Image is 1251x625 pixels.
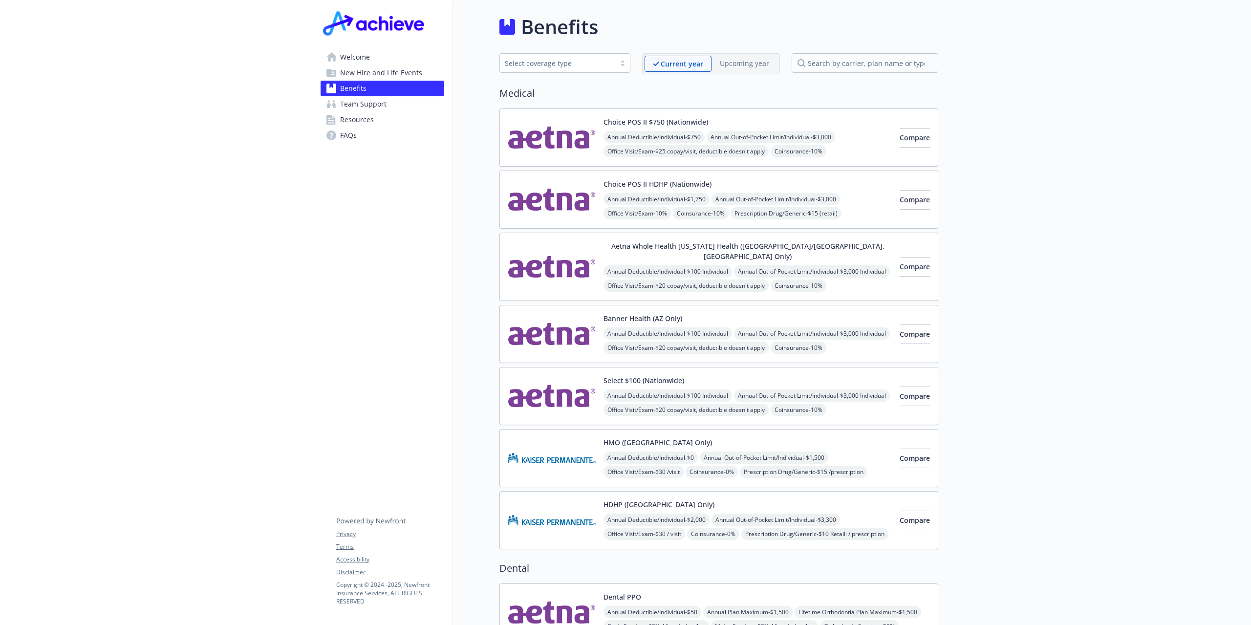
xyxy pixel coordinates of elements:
span: Annual Out-of-Pocket Limit/Individual - $3,000 Individual [734,389,890,402]
span: Benefits [340,81,367,96]
span: Annual Deductible/Individual - $0 [604,452,698,464]
a: Accessibility [336,555,444,564]
span: Resources [340,112,374,128]
p: Current year [661,59,703,69]
span: Office Visit/Exam - $25 copay/visit, deductible doesn't apply [604,145,769,157]
span: Coinsurance - 10% [771,280,826,292]
p: Copyright © 2024 - 2025 , Newfront Insurance Services, ALL RIGHTS RESERVED [336,581,444,605]
span: Compare [900,329,930,339]
span: Compare [900,133,930,142]
img: Aetna Inc carrier logo [508,179,596,220]
span: Coinsurance - 10% [771,404,826,416]
span: Annual Deductible/Individual - $50 [604,606,701,618]
span: Office Visit/Exam - $30 / visit [604,528,685,540]
span: Annual Out-of-Pocket Limit/Individual - $3,000 Individual [734,327,890,340]
span: Coinsurance - 10% [771,145,826,157]
a: Resources [321,112,444,128]
span: Annual Out-of-Pocket Limit/Individual - $1,500 [700,452,828,464]
a: New Hire and Life Events [321,65,444,81]
span: Upcoming year [712,56,777,72]
button: Compare [900,449,930,468]
img: Kaiser Permanente Insurance Company carrier logo [508,499,596,541]
img: Kaiser Permanente Insurance Company carrier logo [508,437,596,479]
span: Prescription Drug/Generic - $15 /prescription [740,466,867,478]
a: FAQs [321,128,444,143]
span: Team Support [340,96,387,112]
span: Annual Out-of-Pocket Limit/Individual - $3,000 [712,193,840,205]
span: Coinsurance - 0% [686,466,738,478]
button: HMO ([GEOGRAPHIC_DATA] Only) [604,437,712,448]
button: Compare [900,387,930,406]
button: Select $100 (Nationwide) [604,375,684,386]
button: Choice POS II HDHP (Nationwide) [604,179,712,189]
span: Compare [900,195,930,204]
a: Team Support [321,96,444,112]
span: Office Visit/Exam - $20 copay/visit, deductible doesn't apply [604,342,769,354]
span: New Hire and Life Events [340,65,422,81]
span: Office Visit/Exam - 10% [604,207,671,219]
button: Compare [900,190,930,210]
img: Aetna Inc carrier logo [508,375,596,417]
span: Annual Plan Maximum - $1,500 [703,606,793,618]
h2: Dental [499,561,938,576]
span: Lifetime Orthodontia Plan Maximum - $1,500 [795,606,921,618]
span: Compare [900,453,930,463]
a: Benefits [321,81,444,96]
span: Compare [900,391,930,401]
input: search by carrier, plan name or type [792,53,938,73]
span: Annual Deductible/Individual - $750 [604,131,705,143]
span: Coinsurance - 10% [673,207,729,219]
button: Banner Health (AZ Only) [604,313,682,323]
span: Annual Deductible/Individual - $100 Individual [604,389,732,402]
span: Annual Out-of-Pocket Limit/Individual - $3,000 Individual [734,265,890,278]
button: Aetna Whole Health [US_STATE] Health ([GEOGRAPHIC_DATA]/[GEOGRAPHIC_DATA], [GEOGRAPHIC_DATA] Only) [604,241,892,261]
span: Compare [900,262,930,271]
span: Annual Deductible/Individual - $100 Individual [604,265,732,278]
span: Office Visit/Exam - $20 copay/visit, deductible doesn't apply [604,404,769,416]
span: FAQs [340,128,357,143]
div: Select coverage type [505,58,610,68]
span: Annual Deductible/Individual - $2,000 [604,514,710,526]
h2: Medical [499,86,938,101]
span: Annual Out-of-Pocket Limit/Individual - $3,000 [707,131,835,143]
h1: Benefits [521,12,598,42]
button: Dental PPO [604,592,641,602]
button: Choice POS II $750 (Nationwide) [604,117,708,127]
span: Prescription Drug/Generic - $10 Retail: / prescription [741,528,888,540]
p: Upcoming year [720,58,769,68]
span: Coinsurance - 0% [687,528,739,540]
button: Compare [900,128,930,148]
span: Office Visit/Exam - $20 copay/visit, deductible doesn't apply [604,280,769,292]
a: Welcome [321,49,444,65]
span: Welcome [340,49,370,65]
img: Aetna Inc carrier logo [508,313,596,355]
img: Aetna Inc carrier logo [508,117,596,158]
span: Office Visit/Exam - $30 /visit [604,466,684,478]
button: Compare [900,257,930,277]
span: Annual Deductible/Individual - $100 Individual [604,327,732,340]
button: Compare [900,511,930,530]
a: Terms [336,542,444,551]
span: Prescription Drug/Generic - $15 (retail) [731,207,841,219]
span: Annual Out-of-Pocket Limit/Individual - $3,300 [712,514,840,526]
span: Coinsurance - 10% [771,342,826,354]
span: Compare [900,516,930,525]
a: Privacy [336,530,444,539]
button: Compare [900,324,930,344]
button: HDHP ([GEOGRAPHIC_DATA] Only) [604,499,714,510]
a: Disclaimer [336,568,444,577]
span: Annual Deductible/Individual - $1,750 [604,193,710,205]
img: Aetna Inc carrier logo [508,241,596,293]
